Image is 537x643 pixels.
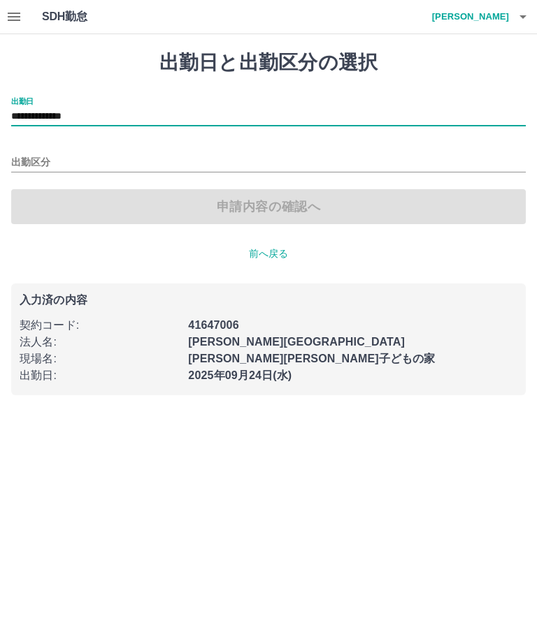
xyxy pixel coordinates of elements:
[188,319,238,331] b: 41647006
[20,367,180,384] p: 出勤日 :
[188,336,405,348] b: [PERSON_NAME][GEOGRAPHIC_DATA]
[11,51,526,75] h1: 出勤日と出勤区分の選択
[11,246,526,261] p: 前へ戻る
[20,317,180,334] p: 契約コード :
[11,96,34,106] label: 出勤日
[20,295,517,306] p: 入力済の内容
[188,369,292,381] b: 2025年09月24日(水)
[188,353,435,364] b: [PERSON_NAME][PERSON_NAME]子どもの家
[20,350,180,367] p: 現場名 :
[20,334,180,350] p: 法人名 :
